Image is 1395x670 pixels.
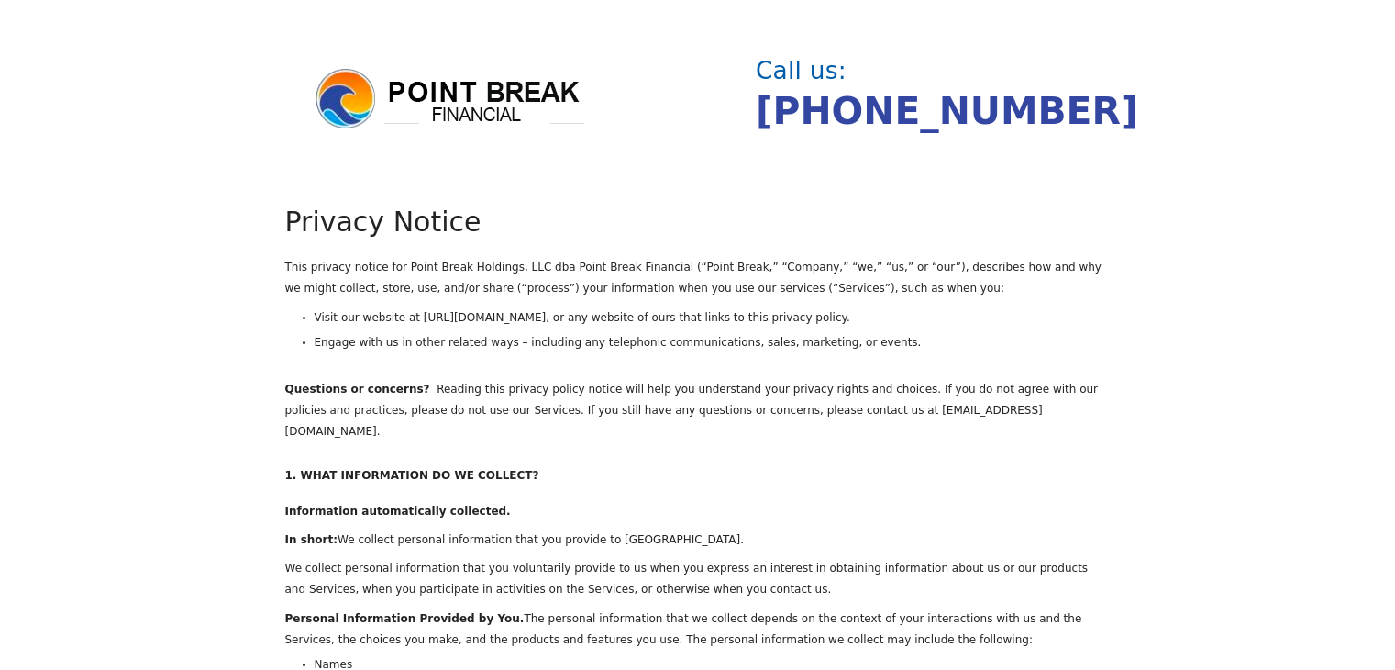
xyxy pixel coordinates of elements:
[285,469,539,482] span: 1. WHAT INFORMATION DO WE COLLECT?
[285,533,338,546] span: In short:
[285,261,1102,295] span: This privacy notice for Point Break Holdings, LLC dba Point Break Financial (“Point Break,” “Comp...
[338,533,744,546] span: We collect personal information that you provide to [GEOGRAPHIC_DATA].
[285,206,482,238] span: Privacy Notice
[285,612,525,625] span: Personal Information Provided by You.
[285,383,430,396] span: Questions or concerns?
[285,505,511,518] span: Information automatically collected.
[285,383,1099,438] span: Reading this privacy policy notice will help you understand your privacy rights and choices. If y...
[285,612,1082,646] span: The personal information that we collect depends on the context of your interactions with us and ...
[756,59,1104,83] div: Call us:
[315,311,850,324] span: Visit our website at [URL][DOMAIN_NAME], or any website of ours that links to this privacy policy.
[285,562,1089,596] span: We collect personal information that you voluntarily provide to us when you express an interest i...
[315,336,922,349] span: Engage with us in other related ways – including any telephonic communications, sales, marketing,...
[756,89,1138,133] a: [PHONE_NUMBER]
[313,66,588,132] img: logo.png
